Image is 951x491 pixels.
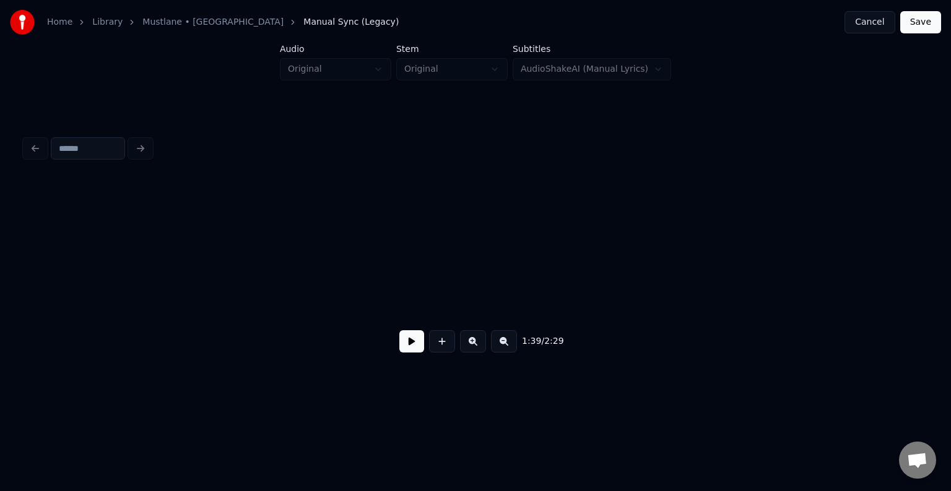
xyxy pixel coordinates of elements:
img: youka [10,10,35,35]
label: Subtitles [513,45,671,53]
span: Manual Sync (Legacy) [303,16,399,28]
div: / [522,335,552,348]
span: 2:29 [544,335,563,348]
button: Cancel [845,11,895,33]
a: Open chat [899,442,936,479]
label: Audio [280,45,391,53]
a: Home [47,16,72,28]
a: Mustlane • [GEOGRAPHIC_DATA] [142,16,284,28]
label: Stem [396,45,508,53]
button: Save [900,11,941,33]
span: 1:39 [522,335,541,348]
nav: breadcrumb [47,16,399,28]
a: Library [92,16,123,28]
